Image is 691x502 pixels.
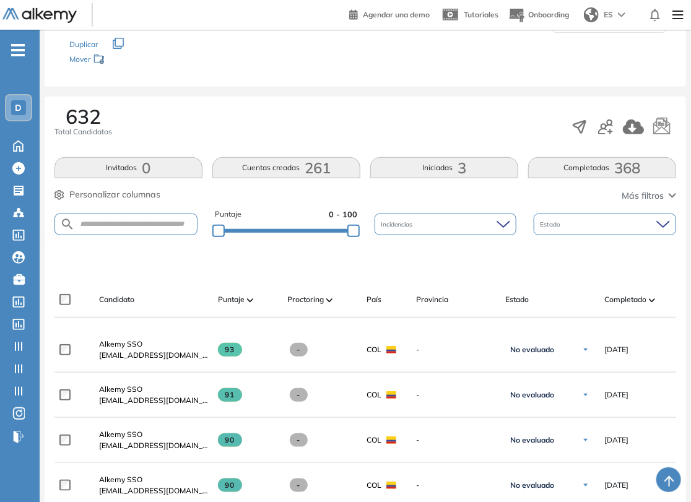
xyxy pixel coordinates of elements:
[2,8,77,24] img: Logo
[247,298,253,302] img: [missing "en.ARROW_ALT" translation]
[290,343,308,357] span: -
[326,298,332,302] img: [missing "en.ARROW_ALT" translation]
[218,294,245,305] span: Puntaje
[60,217,75,232] img: SEARCH_ALT
[367,389,381,400] span: COL
[584,7,599,22] img: world
[464,10,498,19] span: Tutoriales
[604,435,628,446] span: [DATE]
[540,220,563,229] span: Estado
[604,480,628,491] span: [DATE]
[510,480,554,490] span: No evaluado
[367,480,381,491] span: COL
[99,395,208,406] span: [EMAIL_ADDRESS][DOMAIN_NAME]
[386,391,396,399] img: COL
[622,189,676,202] button: Más filtros
[99,430,142,439] span: Alkemy SSO
[582,346,589,353] img: Ícono de flecha
[99,429,208,440] a: Alkemy SSO
[218,343,242,357] span: 93
[534,214,676,235] div: Estado
[510,345,554,355] span: No evaluado
[510,390,554,400] span: No evaluado
[218,478,242,492] span: 90
[367,344,381,355] span: COL
[604,389,628,400] span: [DATE]
[381,220,415,229] span: Incidencias
[416,389,495,400] span: -
[667,2,689,27] img: Menu
[363,10,430,19] span: Agendar una demo
[218,388,242,402] span: 91
[505,294,529,305] span: Estado
[287,294,324,305] span: Proctoring
[582,391,589,399] img: Ícono de flecha
[367,294,381,305] span: País
[528,157,676,178] button: Completadas368
[54,157,202,178] button: Invitados0
[416,294,448,305] span: Provincia
[290,478,308,492] span: -
[349,6,430,21] a: Agendar una demo
[69,40,98,49] span: Duplicar
[416,435,495,446] span: -
[69,49,193,72] div: Mover
[15,103,22,113] span: D
[99,440,208,451] span: [EMAIL_ADDRESS][DOMAIN_NAME]
[66,106,101,126] span: 632
[99,339,208,350] a: Alkemy SSO
[99,475,142,484] span: Alkemy SSO
[54,188,160,201] button: Personalizar columnas
[54,126,112,137] span: Total Candidatos
[582,436,589,444] img: Ícono de flecha
[510,435,554,445] span: No evaluado
[11,49,25,51] i: -
[212,157,360,178] button: Cuentas creadas261
[99,485,208,496] span: [EMAIL_ADDRESS][DOMAIN_NAME]
[99,339,142,348] span: Alkemy SSO
[99,350,208,361] span: [EMAIL_ADDRESS][DOMAIN_NAME]
[99,474,208,485] a: Alkemy SSO
[416,480,495,491] span: -
[604,344,628,355] span: [DATE]
[370,157,518,178] button: Iniciadas3
[215,209,241,220] span: Puntaje
[218,433,242,447] span: 90
[290,433,308,447] span: -
[528,10,569,19] span: Onboarding
[604,294,646,305] span: Completado
[386,482,396,489] img: COL
[329,209,357,220] span: 0 - 100
[290,388,308,402] span: -
[386,436,396,444] img: COL
[375,214,517,235] div: Incidencias
[69,188,160,201] span: Personalizar columnas
[99,294,134,305] span: Candidato
[99,384,142,394] span: Alkemy SSO
[622,189,664,202] span: Más filtros
[367,435,381,446] span: COL
[416,344,495,355] span: -
[618,12,625,17] img: arrow
[604,9,613,20] span: ES
[649,298,655,302] img: [missing "en.ARROW_ALT" translation]
[99,384,208,395] a: Alkemy SSO
[386,346,396,353] img: COL
[582,482,589,489] img: Ícono de flecha
[508,2,569,28] button: Onboarding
